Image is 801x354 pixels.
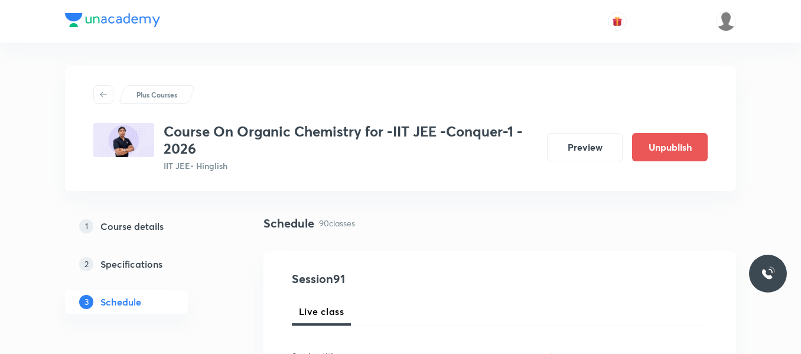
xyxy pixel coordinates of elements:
img: Company Logo [65,13,160,27]
h3: Course On Organic Chemistry for -IIT JEE -Conquer-1 - 2026 [164,123,538,157]
a: 1Course details [65,215,226,238]
p: 2 [79,257,93,271]
a: 2Specifications [65,252,226,276]
p: Plus Courses [136,89,177,100]
h4: Session 91 [292,270,507,288]
img: Gopal Kumar [716,11,736,31]
p: 90 classes [319,217,355,229]
span: Live class [299,304,344,319]
p: 3 [79,295,93,309]
img: ttu [761,267,775,281]
img: avatar [612,16,623,27]
p: 1 [79,219,93,233]
p: IIT JEE • Hinglish [164,160,538,172]
h5: Course details [100,219,164,233]
h4: Schedule [263,215,314,232]
a: Company Logo [65,13,160,30]
button: avatar [608,12,627,31]
button: Preview [547,133,623,161]
img: C5B50148-E235-4981-BF77-851AB8619797_plus.png [93,123,154,157]
h5: Schedule [100,295,141,309]
button: Unpublish [632,133,708,161]
h5: Specifications [100,257,162,271]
